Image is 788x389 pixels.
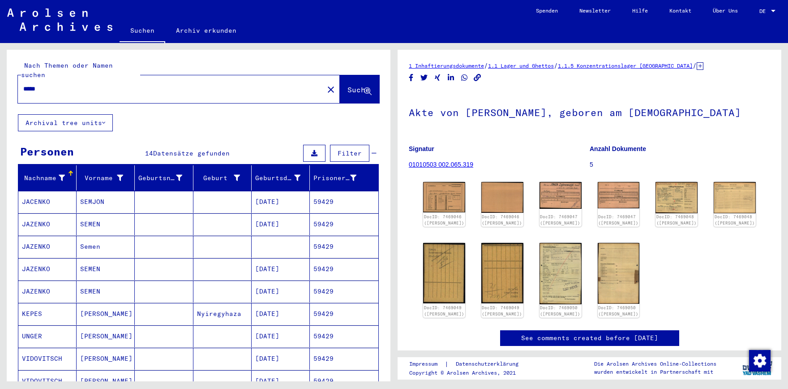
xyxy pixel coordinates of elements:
mat-cell: JAZENKO [18,236,77,258]
mat-cell: UNGER [18,325,77,347]
button: Share on LinkedIn [446,72,456,83]
mat-cell: 59429 [310,325,378,347]
mat-cell: [PERSON_NAME] [77,325,135,347]
mat-cell: [DATE] [252,281,310,303]
mat-header-cell: Vorname [77,165,135,190]
a: DocID: 7469050 ([PERSON_NAME]) [598,305,638,316]
h1: Akte von [PERSON_NAME], geboren am [DEMOGRAPHIC_DATA] [409,92,770,131]
img: 001.jpg [540,182,582,209]
mat-cell: VIDOVITSCH [18,348,77,370]
button: Share on WhatsApp [460,72,469,83]
div: Geburtsname [138,173,182,183]
mat-cell: JACENKO [18,191,77,213]
a: 1.1.5 Konzentrationslager [GEOGRAPHIC_DATA] [558,62,693,69]
mat-cell: [DATE] [252,258,310,280]
p: Die Arolsen Archives Online-Collections [594,360,716,368]
div: Vorname [80,173,123,183]
mat-cell: [PERSON_NAME] [77,348,135,370]
mat-cell: Nyiregyhaza [193,303,252,325]
div: Geburt‏ [197,173,240,183]
img: yv_logo.png [741,357,774,379]
a: Archiv erkunden [165,20,247,41]
button: Share on Facebook [407,72,416,83]
mat-header-cell: Geburtsname [135,165,193,190]
div: Geburtsdatum [255,171,312,185]
mat-cell: JAZENKO [18,213,77,235]
img: 002.jpg [598,243,640,304]
mat-cell: [PERSON_NAME] [77,303,135,325]
div: Geburtsdatum [255,173,300,183]
img: Arolsen_neg.svg [7,9,112,31]
mat-cell: Semen [77,236,135,258]
span: / [554,61,558,69]
button: Share on Xing [433,72,442,83]
a: 01010503 002.065.319 [409,161,473,168]
mat-icon: close [325,84,336,95]
a: DocID: 7469046 ([PERSON_NAME]) [482,214,522,225]
mat-cell: 59429 [310,236,378,258]
div: Zustimmung ändern [749,350,770,371]
button: Share on Twitter [420,72,429,83]
button: Clear [322,80,340,98]
div: Nachname [22,173,65,183]
a: DocID: 7469050 ([PERSON_NAME]) [540,305,580,316]
img: 001.jpg [423,182,465,212]
img: Zustimmung ändern [749,350,771,372]
img: 002.jpg [481,243,523,303]
mat-cell: 59429 [310,258,378,280]
mat-header-cell: Geburtsdatum [252,165,310,190]
a: DocID: 7469047 ([PERSON_NAME]) [598,214,638,225]
mat-cell: JAZENKO [18,281,77,303]
div: Personen [20,143,74,160]
mat-cell: [DATE] [252,325,310,347]
div: Vorname [80,171,134,185]
a: Impressum [409,359,445,369]
a: DocID: 7469047 ([PERSON_NAME]) [540,214,580,225]
div: Prisoner # [313,173,356,183]
mat-cell: 59429 [310,213,378,235]
a: Suchen [120,20,165,43]
mat-cell: 59429 [310,348,378,370]
span: DE [759,8,769,14]
mat-cell: [DATE] [252,303,310,325]
mat-cell: 59429 [310,303,378,325]
button: Archival tree units [18,114,113,131]
p: 5 [590,160,770,169]
a: DocID: 7469049 ([PERSON_NAME]) [424,305,464,316]
img: 002.jpg [481,182,523,213]
span: 14 [145,149,153,157]
div: Prisoner # [313,171,368,185]
b: Signatur [409,145,434,152]
button: Copy link [473,72,482,83]
div: Geburt‏ [197,171,251,185]
div: | [409,359,529,369]
mat-cell: [DATE] [252,348,310,370]
img: 001.jpg [655,182,698,213]
mat-cell: SEMEN [77,258,135,280]
img: 002.jpg [598,182,640,208]
mat-cell: JAZENKO [18,258,77,280]
mat-cell: [DATE] [252,191,310,213]
mat-cell: SEMEN [77,213,135,235]
mat-cell: 59429 [310,281,378,303]
b: Anzahl Dokumente [590,145,646,152]
a: 1 Inhaftierungsdokumente [409,62,484,69]
mat-cell: KEPES [18,303,77,325]
mat-label: Nach Themen oder Namen suchen [21,61,113,79]
a: DocID: 7469046 ([PERSON_NAME]) [424,214,464,225]
mat-cell: SEMEN [77,281,135,303]
img: 001.jpg [540,243,582,304]
img: 001.jpg [423,243,465,303]
span: Filter [338,149,362,157]
mat-cell: [DATE] [252,213,310,235]
mat-cell: SEMJON [77,191,135,213]
img: 002.jpg [714,182,756,213]
p: Copyright © Arolsen Archives, 2021 [409,369,529,377]
span: / [484,61,488,69]
mat-header-cell: Nachname [18,165,77,190]
a: See comments created before [DATE] [521,333,658,343]
a: DocID: 7469049 ([PERSON_NAME]) [482,305,522,316]
button: Filter [330,145,369,162]
a: DocID: 7469048 ([PERSON_NAME]) [715,214,755,225]
span: Datensätze gefunden [153,149,230,157]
